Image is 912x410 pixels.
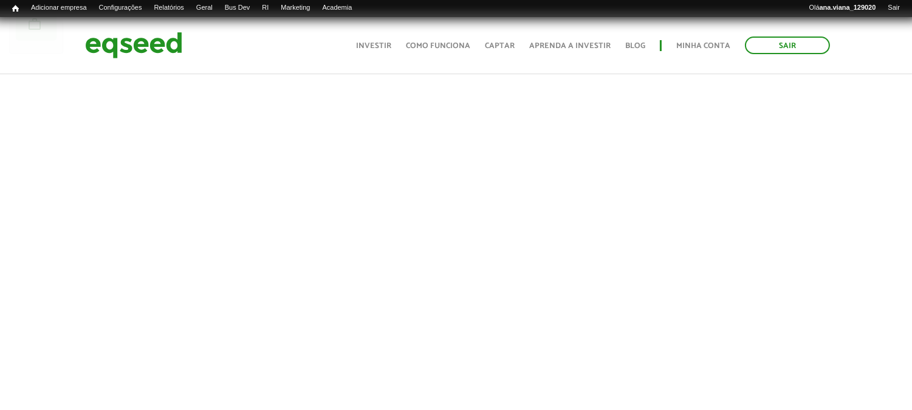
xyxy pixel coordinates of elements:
span: Início [12,4,19,13]
a: Sair [882,3,906,13]
a: Configurações [93,3,148,13]
a: RI [256,3,275,13]
img: EqSeed [85,29,182,61]
a: Aprenda a investir [529,42,611,50]
a: Como funciona [406,42,470,50]
a: Minha conta [676,42,730,50]
strong: ana.viana_129020 [820,4,876,11]
a: Investir [356,42,391,50]
a: Captar [485,42,515,50]
a: Marketing [275,3,316,13]
a: Adicionar empresa [25,3,93,13]
a: Sair [745,36,830,54]
a: Oláana.viana_129020 [803,3,882,13]
a: Bus Dev [219,3,256,13]
a: Blog [625,42,645,50]
a: Relatórios [148,3,190,13]
a: Geral [190,3,219,13]
a: Início [6,3,25,15]
a: Academia [317,3,358,13]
